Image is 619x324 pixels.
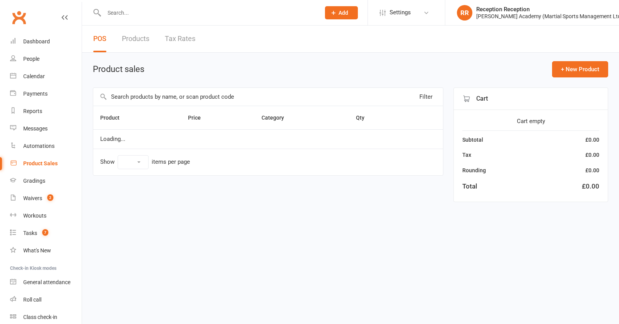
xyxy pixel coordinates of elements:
[23,314,57,320] div: Class check-in
[10,172,82,190] a: Gradings
[93,26,106,52] a: POS
[339,10,348,16] span: Add
[188,113,209,122] button: Price
[552,61,608,77] button: + New Product
[457,5,472,21] div: RR
[585,166,599,175] div: £0.00
[10,50,82,68] a: People
[585,151,599,159] div: £0.00
[462,181,477,192] div: Total
[325,6,358,19] button: Add
[10,190,82,207] a: Waivers 2
[10,207,82,225] a: Workouts
[23,178,45,184] div: Gradings
[93,129,443,149] td: Loading...
[10,137,82,155] a: Automations
[356,113,373,122] button: Qty
[419,92,433,101] div: Filter
[585,135,599,144] div: £0.00
[262,113,292,122] button: Category
[356,115,373,121] span: Qty
[462,117,599,126] div: Cart empty
[100,115,128,121] span: Product
[10,291,82,309] a: Roll call
[462,166,486,175] div: Rounding
[23,125,48,132] div: Messages
[23,279,70,285] div: General attendance
[23,143,55,149] div: Automations
[152,159,190,165] div: items per page
[23,230,37,236] div: Tasks
[10,155,82,172] a: Product Sales
[23,297,41,303] div: Roll call
[23,108,42,114] div: Reports
[23,73,45,79] div: Calendar
[188,115,209,121] span: Price
[10,120,82,137] a: Messages
[23,91,48,97] div: Payments
[10,33,82,50] a: Dashboard
[462,135,483,144] div: Subtotal
[390,4,411,21] span: Settings
[23,160,58,166] div: Product Sales
[42,229,48,236] span: 7
[47,194,53,201] span: 2
[10,242,82,259] a: What's New
[93,65,144,74] h1: Product sales
[100,155,190,169] div: Show
[10,85,82,103] a: Payments
[23,195,42,201] div: Waivers
[102,7,315,18] input: Search...
[454,88,608,110] div: Cart
[100,113,128,122] button: Product
[23,213,46,219] div: Workouts
[165,26,195,52] a: Tax Rates
[9,8,29,27] a: Clubworx
[262,115,292,121] span: Category
[10,68,82,85] a: Calendar
[405,88,443,106] button: Filter
[122,26,149,52] a: Products
[93,88,405,106] input: Search products by name, or scan product code
[582,181,599,192] div: £0.00
[23,247,51,254] div: What's New
[10,225,82,242] a: Tasks 7
[10,274,82,291] a: General attendance kiosk mode
[10,103,82,120] a: Reports
[462,151,471,159] div: Tax
[23,38,50,45] div: Dashboard
[23,56,39,62] div: People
